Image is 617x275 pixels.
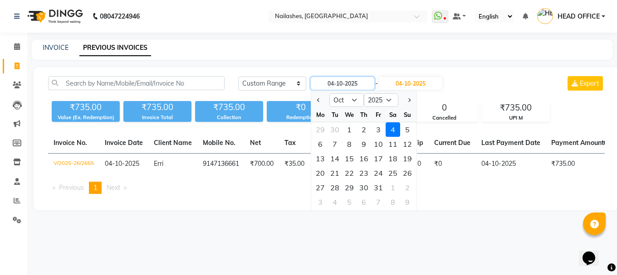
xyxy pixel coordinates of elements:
[386,107,400,122] div: Sa
[313,122,328,137] div: 29
[313,137,328,151] div: 6
[313,122,328,137] div: Monday, September 29, 2025
[342,107,357,122] div: We
[154,159,163,168] span: Erri
[313,137,328,151] div: Monday, October 6, 2025
[357,166,371,180] div: Thursday, October 23, 2025
[284,139,296,147] span: Tax
[342,180,357,195] div: 29
[43,43,69,52] a: INVOICE
[481,139,540,147] span: Last Payment Date
[59,183,84,192] span: Previous
[375,79,378,88] span: -
[386,195,400,209] div: 8
[357,137,371,151] div: 9
[313,195,328,209] div: 3
[313,166,328,180] div: Monday, October 20, 2025
[579,239,608,266] iframe: chat widget
[313,107,328,122] div: Mo
[313,166,328,180] div: 20
[400,137,415,151] div: Sunday, October 12, 2025
[154,139,192,147] span: Client Name
[48,182,605,194] nav: Pagination
[400,151,415,166] div: 19
[310,154,332,175] td: ₹0
[328,122,342,137] div: 30
[371,166,386,180] div: 24
[411,101,478,114] div: 0
[400,151,415,166] div: Sunday, October 19, 2025
[400,166,415,180] div: Sunday, October 26, 2025
[313,180,328,195] div: Monday, October 27, 2025
[386,122,400,137] div: Saturday, October 4, 2025
[342,137,357,151] div: Wednesday, October 8, 2025
[105,159,139,168] span: 04-10-2025
[313,180,328,195] div: 27
[313,151,328,166] div: Monday, October 13, 2025
[371,122,386,137] div: Friday, October 3, 2025
[371,122,386,137] div: 3
[100,4,140,29] b: 08047224946
[328,180,342,195] div: 28
[357,122,371,137] div: Thursday, October 2, 2025
[342,166,357,180] div: Wednesday, October 22, 2025
[48,76,225,90] input: Search by Name/Mobile/Email/Invoice No
[328,195,342,209] div: 4
[400,195,415,209] div: Sunday, November 9, 2025
[267,114,335,121] div: Redemption
[342,137,357,151] div: 8
[400,122,415,137] div: Sunday, October 5, 2025
[48,154,99,175] td: V/2025-26/2665
[357,195,371,209] div: 6
[386,166,400,180] div: Saturday, October 25, 2025
[400,195,415,209] div: 9
[400,180,415,195] div: 2
[328,151,342,166] div: 14
[357,137,371,151] div: Thursday, October 9, 2025
[52,114,120,121] div: Value (Ex. Redemption)
[537,8,553,24] img: HEAD OFFICE
[413,139,423,147] span: Tip
[434,139,470,147] span: Current Due
[364,93,398,107] select: Select year
[313,151,328,166] div: 13
[328,166,342,180] div: 21
[315,93,323,107] button: Previous month
[405,93,413,107] button: Next month
[279,154,310,175] td: ₹35.00
[342,122,357,137] div: Wednesday, October 1, 2025
[371,195,386,209] div: Friday, November 7, 2025
[400,180,415,195] div: Sunday, November 2, 2025
[386,180,400,195] div: Saturday, November 1, 2025
[429,154,476,175] td: ₹0
[328,195,342,209] div: Tuesday, November 4, 2025
[371,137,386,151] div: Friday, October 10, 2025
[371,151,386,166] div: Friday, October 17, 2025
[400,166,415,180] div: 26
[371,195,386,209] div: 7
[328,180,342,195] div: Tuesday, October 28, 2025
[357,180,371,195] div: Thursday, October 30, 2025
[371,180,386,195] div: Friday, October 31, 2025
[342,151,357,166] div: 15
[357,151,371,166] div: 16
[195,114,263,121] div: Collection
[357,195,371,209] div: Thursday, November 6, 2025
[267,101,335,114] div: ₹0
[250,139,261,147] span: Net
[386,180,400,195] div: 1
[79,40,151,56] a: PREVIOUS INVOICES
[107,183,120,192] span: Next
[400,122,415,137] div: 5
[357,107,371,122] div: Th
[357,122,371,137] div: 2
[386,137,400,151] div: Saturday, October 11, 2025
[342,166,357,180] div: 22
[328,107,342,122] div: Tu
[551,139,610,147] span: Payment Amount
[371,180,386,195] div: 31
[371,166,386,180] div: Friday, October 24, 2025
[123,101,191,114] div: ₹735.00
[546,154,616,175] td: ₹735.00
[357,180,371,195] div: 30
